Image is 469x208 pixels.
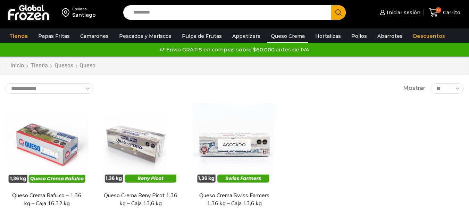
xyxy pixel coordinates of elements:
[54,62,74,70] a: Quesos
[79,62,95,69] h1: Queso
[436,7,441,13] span: 0
[30,62,48,70] a: Tienda
[72,11,96,18] div: Santiago
[385,9,420,16] span: Iniciar sesión
[10,62,24,70] a: Inicio
[403,84,425,92] span: Mostrar
[348,30,370,43] a: Pollos
[229,30,264,43] a: Appetizers
[9,192,84,208] a: Queso Crema Rafulco – 1,36 kg – Caja 16,32 kg
[116,30,175,43] a: Pescados y Mariscos
[378,6,420,19] a: Iniciar sesión
[218,139,251,150] p: Agotado
[267,30,308,43] a: Queso Crema
[178,30,225,43] a: Pulpa de Frutas
[72,7,96,11] div: Enviar a
[103,192,178,208] a: Queso Crema Reny Picot 1,36 kg – Caja 13,6 kg
[410,30,449,43] a: Descuentos
[77,30,112,43] a: Camarones
[35,30,73,43] a: Papas Fritas
[427,5,462,21] a: 0 Carrito
[312,30,344,43] a: Hortalizas
[5,83,94,94] select: Pedido de la tienda
[374,30,406,43] a: Abarrotes
[331,5,346,20] button: Search button
[6,30,31,43] a: Tienda
[441,9,460,16] span: Carrito
[62,7,72,18] img: address-field-icon.svg
[10,62,95,70] nav: Breadcrumb
[197,192,272,208] a: Queso Crema Swiss Farmers 1,36 kg – Caja 13,6 kg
